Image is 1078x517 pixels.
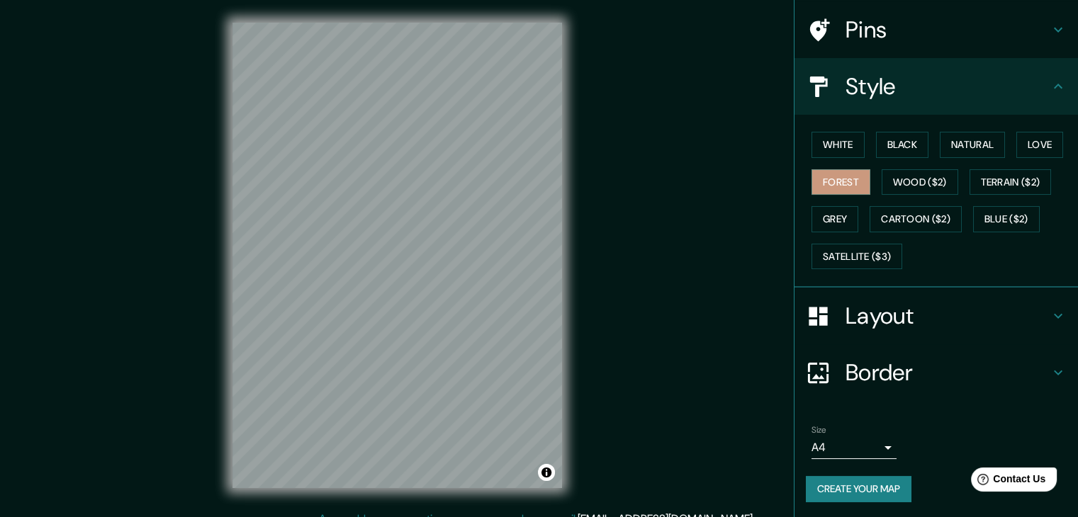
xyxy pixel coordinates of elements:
[876,132,929,158] button: Black
[952,462,1062,501] iframe: Help widget launcher
[846,72,1050,101] h4: Style
[795,1,1078,58] div: Pins
[812,244,902,270] button: Satellite ($3)
[970,169,1052,195] button: Terrain ($2)
[812,206,858,232] button: Grey
[812,132,865,158] button: White
[870,206,962,232] button: Cartoon ($2)
[846,16,1050,44] h4: Pins
[538,464,555,481] button: Toggle attribution
[232,23,562,488] canvas: Map
[795,58,1078,115] div: Style
[1016,132,1063,158] button: Love
[940,132,1005,158] button: Natural
[795,344,1078,401] div: Border
[846,358,1050,387] h4: Border
[812,169,870,195] button: Forest
[795,288,1078,344] div: Layout
[973,206,1040,232] button: Blue ($2)
[812,436,897,459] div: A4
[806,476,911,502] button: Create your map
[882,169,958,195] button: Wood ($2)
[812,424,826,436] label: Size
[846,302,1050,330] h4: Layout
